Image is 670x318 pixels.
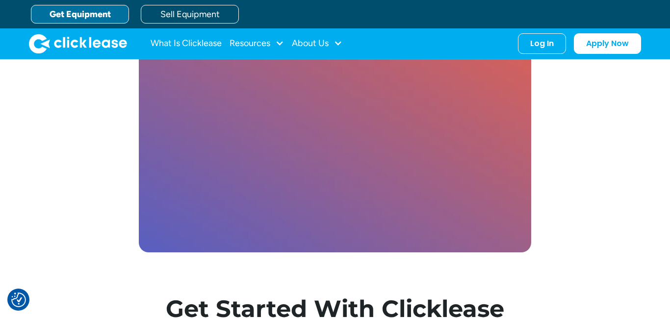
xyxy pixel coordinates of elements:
a: Get Equipment [31,5,129,24]
a: Apply Now [574,33,641,54]
a: home [29,34,127,53]
img: Clicklease logo [29,34,127,53]
div: About Us [292,34,342,53]
div: Resources [230,34,284,53]
img: Revisit consent button [11,293,26,307]
button: Consent Preferences [11,293,26,307]
iframe: Clicklease Customer Testimonial Video | Why Customers Love Clicklease [144,37,537,257]
a: What Is Clicklease [151,34,222,53]
a: Sell Equipment [141,5,239,24]
div: Log In [530,39,554,49]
